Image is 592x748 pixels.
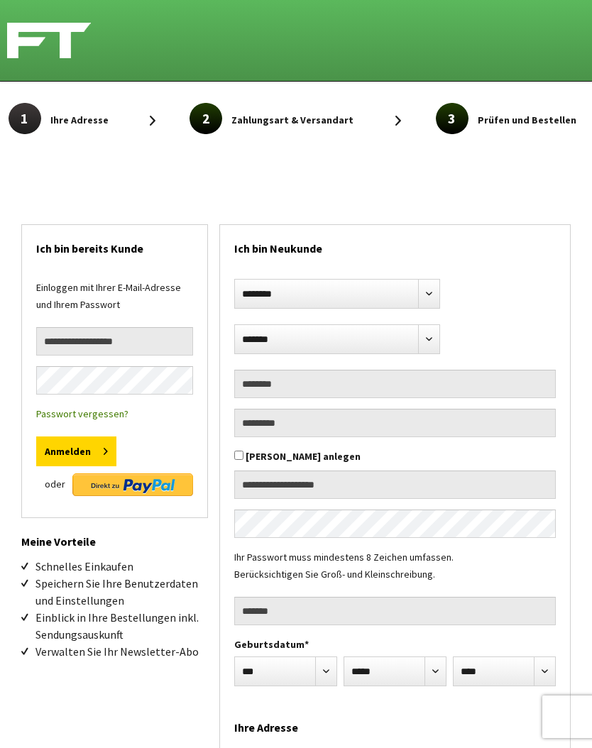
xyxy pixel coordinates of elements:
span: Prüfen und Bestellen [478,111,576,128]
span: oder [45,473,65,495]
h2: Ich bin Neukunde [234,225,556,265]
span: Zahlungsart & Versandart [231,111,353,128]
div: Einloggen mit Ihrer E-Mail-Adresse und Ihrem Passwort [36,279,193,327]
label: Geburtsdatum* [234,636,556,653]
a: Passwort vergessen? [36,407,128,420]
h2: Meine Vorteile [21,518,208,551]
span: 3 [436,103,468,134]
div: Ihr Passwort muss mindestens 8 Zeichen umfassen. Berücksichtigen Sie Groß- und Kleinschreibung. [234,549,556,597]
img: Direkt zu PayPal Button [72,473,193,496]
h2: Ihre Adresse [234,704,556,744]
a: Shop Futuretrends - zur Startseite wechseln [7,23,169,58]
li: Einblick in Ihre Bestellungen inkl. Sendungsauskunft [35,609,208,643]
h2: Ich bin bereits Kunde [36,225,193,265]
span: Ihre Adresse [50,111,109,128]
button: Anmelden [36,436,116,466]
li: Speichern Sie Ihre Benutzerdaten und Einstellungen [35,575,208,609]
li: Schnelles Einkaufen [35,558,208,575]
span: 2 [190,103,222,134]
span: 1 [9,103,41,134]
img: Shop Futuretrends - zur Startseite wechseln [7,23,91,58]
label: [PERSON_NAME] anlegen [246,450,361,463]
li: Verwalten Sie Ihr Newsletter-Abo [35,643,208,660]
